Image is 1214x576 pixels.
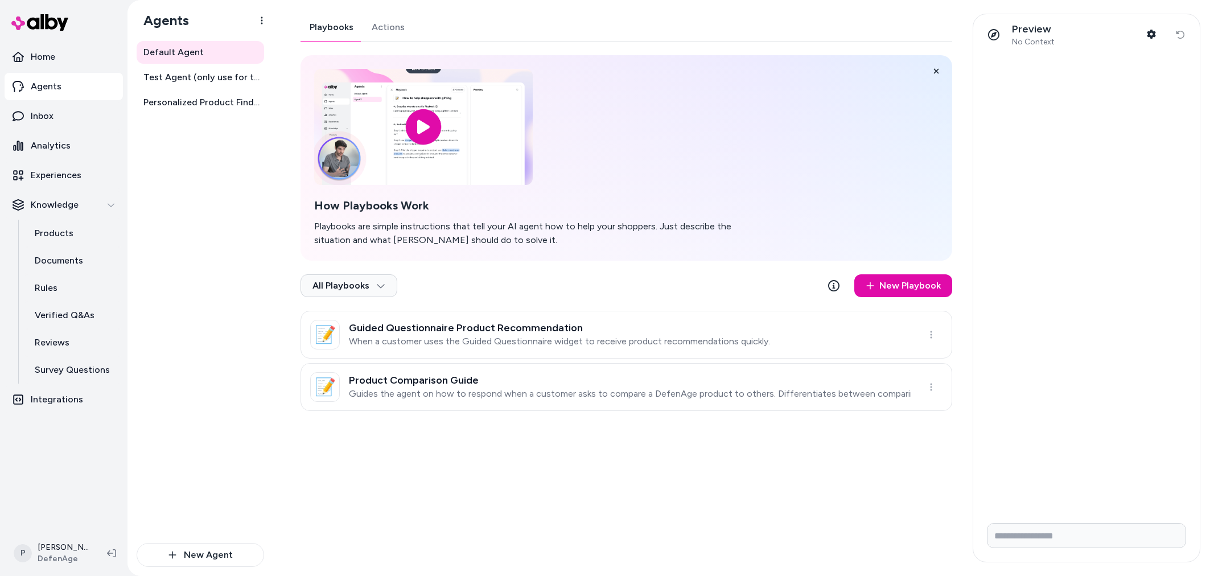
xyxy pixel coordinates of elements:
[38,542,89,553] p: [PERSON_NAME]
[312,280,385,291] span: All Playbooks
[14,544,32,562] span: P
[35,227,73,240] p: Products
[35,281,57,295] p: Rules
[314,199,751,213] h2: How Playbooks Work
[137,41,264,64] a: Default Agent
[35,308,94,322] p: Verified Q&As
[31,168,81,182] p: Experiences
[5,132,123,159] a: Analytics
[1012,37,1055,47] span: No Context
[35,336,69,349] p: Reviews
[137,66,264,89] a: Test Agent (only use for testing)
[23,220,123,247] a: Products
[5,162,123,189] a: Experiences
[137,91,264,114] a: Personalized Product Finder Agent
[23,356,123,384] a: Survey Questions
[301,311,952,359] a: 📝Guided Questionnaire Product RecommendationWhen a customer uses the Guided Questionnaire widget ...
[35,363,110,377] p: Survey Questions
[5,43,123,71] a: Home
[314,220,751,247] p: Playbooks are simple instructions that tell your AI agent how to help your shoppers. Just describ...
[5,386,123,413] a: Integrations
[310,372,340,402] div: 📝
[987,523,1186,548] input: Write your prompt here
[143,96,260,109] span: Personalized Product Finder Agent
[31,80,61,93] p: Agents
[363,14,414,41] a: Actions
[134,12,189,29] h1: Agents
[31,50,55,64] p: Home
[23,274,123,302] a: Rules
[349,388,911,400] p: Guides the agent on how to respond when a customer asks to compare a DefenAge product to others. ...
[23,302,123,329] a: Verified Q&As
[137,543,264,567] button: New Agent
[1012,23,1055,36] p: Preview
[7,535,98,571] button: P[PERSON_NAME]DefenAge
[5,102,123,130] a: Inbox
[31,139,71,153] p: Analytics
[5,73,123,100] a: Agents
[38,553,89,565] span: DefenAge
[31,198,79,212] p: Knowledge
[310,320,340,349] div: 📝
[31,109,54,123] p: Inbox
[35,254,83,268] p: Documents
[301,14,363,41] a: Playbooks
[143,46,204,59] span: Default Agent
[301,274,397,297] button: All Playbooks
[349,322,770,334] h3: Guided Questionnaire Product Recommendation
[23,329,123,356] a: Reviews
[143,71,260,84] span: Test Agent (only use for testing)
[349,336,770,347] p: When a customer uses the Guided Questionnaire widget to receive product recommendations quickly.
[5,191,123,219] button: Knowledge
[349,375,911,386] h3: Product Comparison Guide
[301,363,952,411] a: 📝Product Comparison GuideGuides the agent on how to respond when a customer asks to compare a Def...
[11,14,68,31] img: alby Logo
[31,393,83,406] p: Integrations
[23,247,123,274] a: Documents
[854,274,952,297] a: New Playbook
